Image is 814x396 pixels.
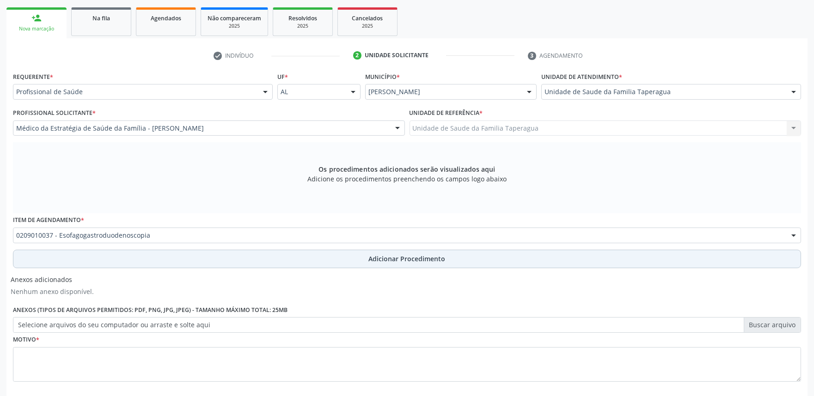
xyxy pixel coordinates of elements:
span: Adicionar Procedimento [369,254,446,264]
span: Profissional de Saúde [16,87,254,96]
div: 2025 [344,23,391,30]
label: Município [365,70,400,84]
span: Unidade de Saude da Familia Taperagua [545,87,782,96]
div: person_add [31,13,42,23]
div: Unidade solicitante [365,51,428,60]
label: Profissional Solicitante [13,106,96,120]
label: Requerente [13,70,53,84]
div: Nova marcação [13,25,60,32]
span: Médico da Estratégia de Saúde da Família - [PERSON_NAME] [16,124,386,133]
span: Resolvidos [288,14,317,22]
label: Item de agendamento [13,213,84,228]
label: Unidade de referência [410,106,483,120]
label: Unidade de atendimento [541,70,622,84]
span: Adicione os procedimentos preenchendo os campos logo abaixo [307,174,507,184]
span: [PERSON_NAME] [368,87,518,96]
h6: Anexos adicionados [11,276,94,284]
span: Agendados [151,14,181,22]
span: Cancelados [352,14,383,22]
span: AL [281,87,342,96]
span: Não compareceram [208,14,261,22]
label: UF [277,70,288,84]
label: Motivo [13,333,39,347]
span: 0209010037 - Esofagogastroduodenoscopia [16,231,782,240]
span: Os procedimentos adicionados serão visualizados aqui [318,164,495,174]
div: 2025 [208,23,261,30]
div: 2 [353,51,361,60]
p: Nenhum anexo disponível. [11,287,94,296]
label: Anexos (Tipos de arquivos permitidos: PDF, PNG, JPG, JPEG) - Tamanho máximo total: 25MB [13,303,288,317]
div: 2025 [280,23,326,30]
span: Na fila [92,14,110,22]
button: Adicionar Procedimento [13,250,801,268]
